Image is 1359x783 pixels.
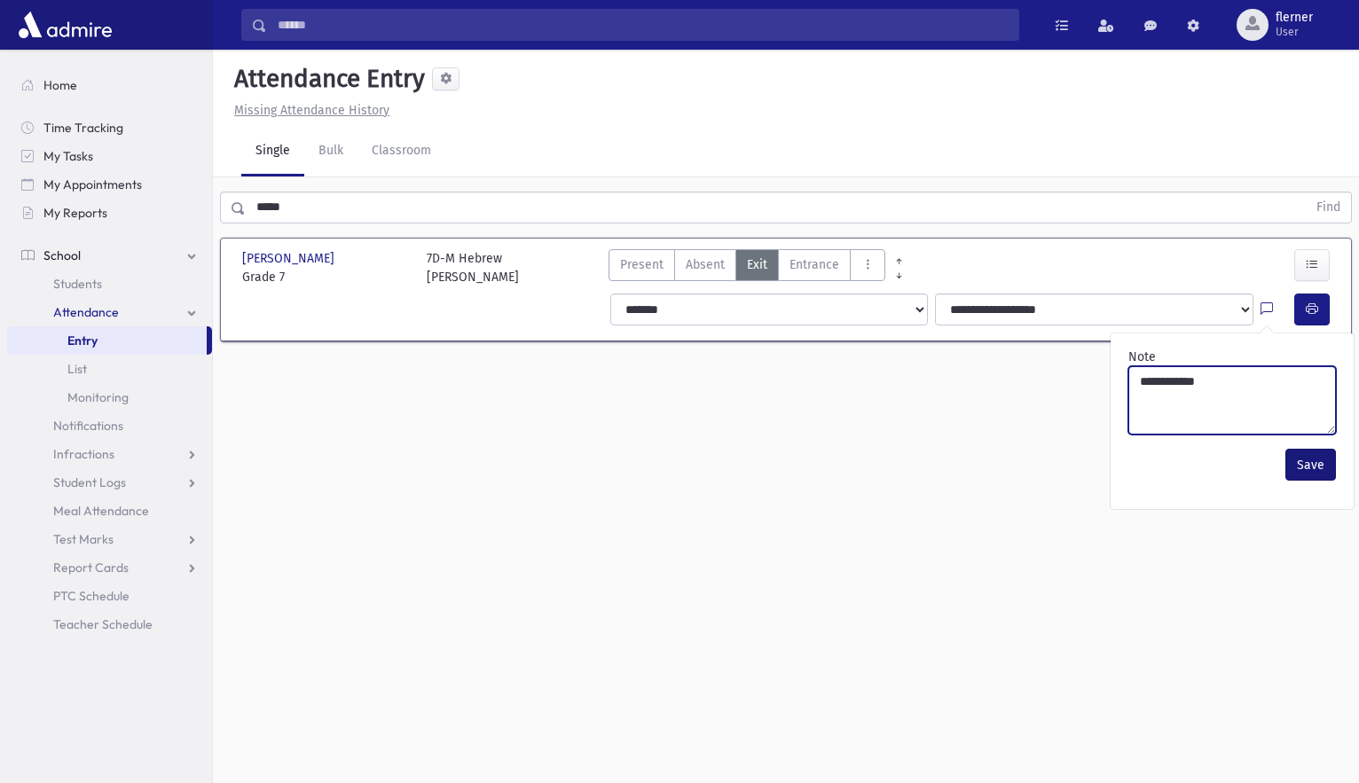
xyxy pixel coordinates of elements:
[7,497,212,525] a: Meal Attendance
[1128,348,1156,366] label: Note
[7,553,212,582] a: Report Cards
[267,9,1018,41] input: Search
[53,474,126,490] span: Student Logs
[242,268,409,286] span: Grade 7
[53,304,119,320] span: Attendance
[7,525,212,553] a: Test Marks
[53,616,153,632] span: Teacher Schedule
[53,503,149,519] span: Meal Attendance
[67,333,98,348] span: Entry
[53,446,114,462] span: Infractions
[43,247,81,263] span: School
[7,468,212,497] a: Student Logs
[7,71,212,99] a: Home
[609,249,885,286] div: AttTypes
[53,531,114,547] span: Test Marks
[234,103,389,118] u: Missing Attendance History
[7,241,212,270] a: School
[7,383,212,411] a: Monitoring
[241,127,304,176] a: Single
[7,610,212,638] a: Teacher Schedule
[620,255,664,274] span: Present
[427,249,519,286] div: 7D-M Hebrew [PERSON_NAME]
[53,418,123,434] span: Notifications
[7,142,212,170] a: My Tasks
[14,7,116,43] img: AdmirePro
[53,560,129,576] span: Report Cards
[7,114,212,142] a: Time Tracking
[7,582,212,610] a: PTC Schedule
[43,205,107,221] span: My Reports
[1306,192,1351,223] button: Find
[747,255,767,274] span: Exit
[7,298,212,326] a: Attendance
[7,355,212,383] a: List
[43,176,142,192] span: My Appointments
[67,361,87,377] span: List
[7,326,207,355] a: Entry
[43,77,77,93] span: Home
[1276,11,1313,25] span: flerner
[43,120,123,136] span: Time Tracking
[357,127,445,176] a: Classroom
[53,588,130,604] span: PTC Schedule
[7,170,212,199] a: My Appointments
[227,103,389,118] a: Missing Attendance History
[1276,25,1313,39] span: User
[227,64,425,94] h5: Attendance Entry
[7,270,212,298] a: Students
[1285,449,1336,481] button: Save
[242,249,338,268] span: [PERSON_NAME]
[686,255,725,274] span: Absent
[789,255,839,274] span: Entrance
[53,276,102,292] span: Students
[7,199,212,227] a: My Reports
[43,148,93,164] span: My Tasks
[7,440,212,468] a: Infractions
[304,127,357,176] a: Bulk
[7,411,212,440] a: Notifications
[67,389,129,405] span: Monitoring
